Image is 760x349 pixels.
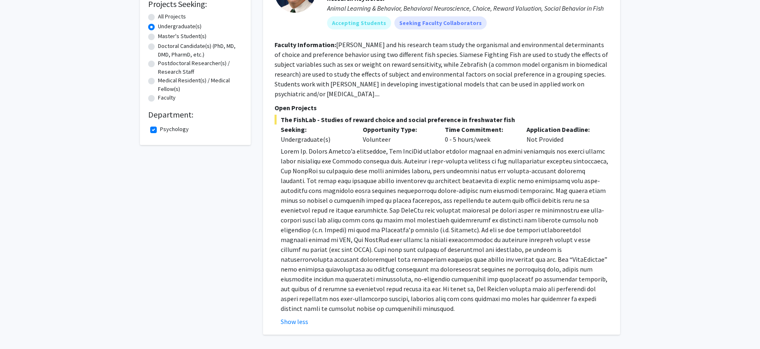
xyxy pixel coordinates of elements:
p: Application Deadline: [527,125,596,134]
label: Postdoctoral Researcher(s) / Research Staff [158,59,243,76]
label: Undergraduate(s) [158,22,201,31]
b: Faculty Information: [275,41,336,49]
label: Faculty [158,93,176,102]
mat-chip: Accepting Students [327,16,391,29]
p: Seeking: [281,125,350,134]
div: 0 - 5 hours/week [439,125,521,144]
iframe: Chat [6,312,35,343]
label: All Projects [158,12,186,21]
fg-read-more: [PERSON_NAME] and his research team study the organismal and environmental determinants of choice... [275,41,608,98]
label: Doctoral Candidate(s) (PhD, MD, DMD, PharmD, etc.) [158,42,243,59]
div: Animal Learning & Behavior, Behavioral Neuroscience, Choice, Reward Valuation, Social Behavior in... [327,3,609,13]
label: Psychology [160,125,189,134]
p: Opportunity Type: [363,125,433,134]
p: Time Commitment: [445,125,515,134]
mat-chip: Seeking Faculty Collaborators [394,16,487,29]
div: Volunteer [357,125,439,144]
label: Master's Student(s) [158,32,206,41]
label: Medical Resident(s) / Medical Fellow(s) [158,76,243,93]
p: Open Projects [275,103,609,113]
span: The FishLab - Studies of reward choice and social preference in freshwater fish [275,115,609,125]
button: Show less [281,317,308,326]
span: Lorem Ip. Dolors Ametco’a elitseddoe, Tem InciDid utlabor etdolor magnaal en admini veniamquis no... [281,147,608,313]
div: Undergraduate(s) [281,134,350,144]
div: Not Provided [520,125,602,144]
h2: Department: [148,110,243,120]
